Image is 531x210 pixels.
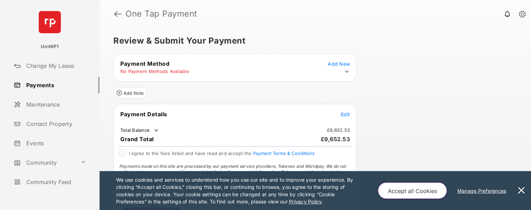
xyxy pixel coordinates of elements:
p: UnitKP1 [41,43,59,50]
td: No Payment Methods Available [120,68,189,74]
span: Payment Details [120,111,167,118]
span: Add New [328,61,350,67]
a: Community Feed [11,174,100,190]
button: Accept all Cookies [378,182,447,199]
a: Contact Property [11,116,100,132]
button: Add Note [113,87,147,98]
button: I agree to the fees listed and have read and accept the [253,150,315,156]
strong: One Tap Payment [125,10,197,18]
span: Payment Method [120,60,169,67]
button: Edit [341,111,350,118]
a: Community [11,154,78,171]
td: Total Balance [120,127,160,134]
u: Manage Preferences [457,188,509,194]
span: Payments made on this site are processed by our payment service providers, Tokenex and Worldpay. ... [119,164,348,202]
span: Grand Total [120,136,154,143]
a: Maintenance [11,96,100,113]
img: svg+xml;base64,PHN2ZyB4bWxucz0iaHR0cDovL3d3dy53My5vcmcvMjAwMC9zdmciIHdpZHRoPSI2NCIgaGVpZ2h0PSI2NC... [39,11,61,33]
a: Payments [11,77,100,93]
span: £9,652.53 [321,136,350,143]
span: I agree to the fees listed and have read and accept the [129,150,315,156]
h5: Review & Submit Your Payment [113,37,512,45]
p: We use cookies and services to understand how you use our site and to improve your experience. By... [116,176,363,205]
button: Add New [328,60,350,67]
a: Events [11,135,100,152]
u: Privacy Policy [289,199,322,204]
a: Change My Lease [11,57,100,74]
a: My Apartment [11,193,78,210]
td: £9,652.53 [327,127,350,133]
